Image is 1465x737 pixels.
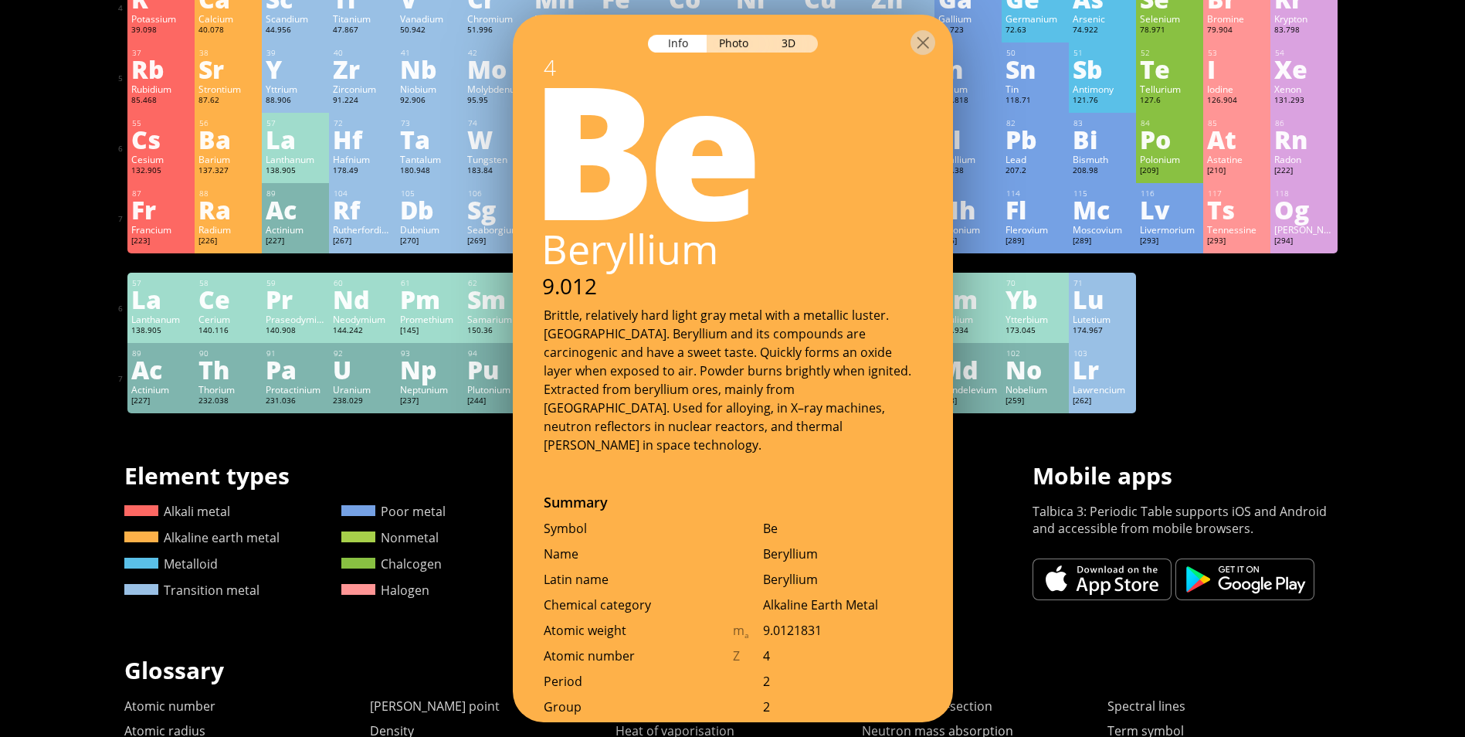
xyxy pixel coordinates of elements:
div: 57 [132,278,191,288]
div: 72.63 [1005,25,1065,37]
h1: Mobile apps [1033,460,1341,491]
div: 174.967 [1073,325,1132,338]
div: 54 [1275,48,1334,58]
div: Pa [266,357,325,382]
div: 4 [763,647,922,664]
div: Seaborgium [467,223,527,236]
div: 38 [199,48,258,58]
div: 88.906 [266,95,325,107]
div: Francium [131,223,191,236]
div: 168.934 [938,325,998,338]
div: 37 [132,48,191,58]
div: 51.996 [467,25,527,37]
div: Moscovium [1073,223,1132,236]
div: 118 [1275,188,1334,199]
div: Iodine [1207,83,1267,95]
div: 94 [468,348,527,358]
div: 85.468 [131,95,191,107]
div: 42 [468,48,527,58]
div: 69.723 [938,25,998,37]
div: 118.71 [1005,95,1065,107]
div: Sb [1073,56,1132,81]
div: 106 [468,188,527,199]
div: m [733,622,763,640]
div: Xenon [1274,83,1334,95]
div: 9.012 [511,272,953,301]
div: Thulium [938,313,998,325]
div: Lr [1073,357,1132,382]
div: 91 [266,348,325,358]
div: 79.904 [1207,25,1267,37]
div: 114.818 [938,95,998,107]
div: 69 [939,278,998,288]
div: Livermorium [1140,223,1199,236]
div: [244] [467,396,527,408]
div: Lawrencium [1073,383,1132,396]
div: [145] [400,325,460,338]
div: 183.84 [467,165,527,178]
div: 93 [401,348,460,358]
div: 92.906 [400,95,460,107]
a: Nonmetal [341,529,439,546]
div: Yb [1005,287,1065,311]
div: 74.922 [1073,25,1132,37]
div: Promethium [400,313,460,325]
div: 2 [763,698,922,715]
div: Arsenic [1073,12,1132,25]
div: 126.904 [1207,95,1267,107]
div: Potassium [131,12,191,25]
div: [209] [1140,165,1199,178]
div: Protactinium [266,383,325,396]
div: Sm [467,287,527,311]
div: 86 [1275,118,1334,128]
div: Tl [938,127,998,151]
div: Group [544,698,733,715]
div: Ra [198,197,258,222]
div: Db [400,197,460,222]
div: Latin name [544,571,733,588]
div: 150.36 [467,325,527,338]
div: [293] [1140,236,1199,248]
div: Name [544,545,733,562]
div: 144.242 [333,325,392,338]
div: Niobium [400,83,460,95]
h1: Element types [124,460,620,491]
div: Bromine [1207,12,1267,25]
div: Rn [1274,127,1334,151]
div: 127.6 [1140,95,1199,107]
div: Cs [131,127,191,151]
sub: a [744,630,749,640]
div: Nb [400,56,460,81]
div: 52 [1141,48,1199,58]
div: 50.942 [400,25,460,37]
div: [259] [1005,396,1065,408]
div: Ac [266,197,325,222]
div: Fr [131,197,191,222]
div: 102 [1006,348,1065,358]
div: Molybdenum [467,83,527,95]
div: Atomic number [544,647,733,664]
div: At [1207,127,1267,151]
div: 39 [266,48,325,58]
div: Symbol [544,520,733,537]
div: Bismuth [1073,153,1132,165]
div: No [1005,357,1065,382]
div: Lu [1073,287,1132,311]
div: 71 [1073,278,1132,288]
div: Z [733,647,763,664]
div: Cesium [131,153,191,165]
div: Brittle, relatively hard light gray metal with a metallic luster. [GEOGRAPHIC_DATA]. Beryllium an... [544,306,922,454]
div: 39.098 [131,25,191,37]
div: 61 [401,278,460,288]
p: Talbica 3: Periodic Table supports iOS and Android and accessible from mobile browsers. [1033,503,1341,537]
div: Strontium [198,83,258,95]
div: Indium [938,83,998,95]
div: Thorium [198,383,258,396]
div: 49 [939,48,998,58]
div: Gallium [938,12,998,25]
div: Iron [602,12,661,25]
div: [267] [333,236,392,248]
a: Spectral lines [1107,698,1185,715]
div: [PERSON_NAME] [1274,223,1334,236]
div: Nd [333,287,392,311]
